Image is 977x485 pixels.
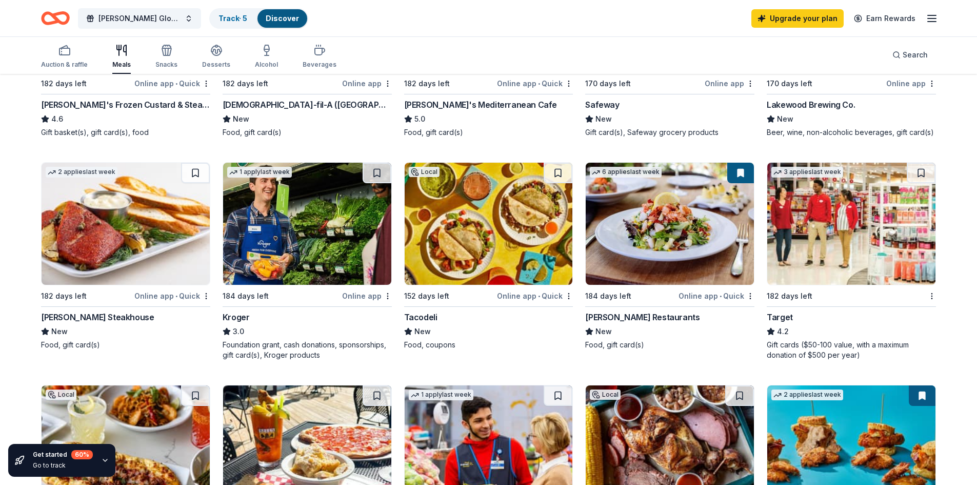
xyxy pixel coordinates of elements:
div: 182 days left [41,290,87,302]
div: Food, gift card(s) [223,127,392,138]
div: Target [767,311,793,323]
div: Online app Quick [134,289,210,302]
span: 3.0 [233,325,244,338]
div: 170 days left [585,77,631,90]
div: Meals [112,61,131,69]
div: Tacodeli [404,311,437,323]
a: Discover [266,14,299,23]
button: Snacks [155,40,177,74]
div: Online app [342,77,392,90]
div: Gift basket(s), gift card(s), food [41,127,210,138]
span: New [777,113,793,125]
span: • [538,80,540,88]
div: Beverages [303,61,336,69]
button: Alcohol [255,40,278,74]
span: New [233,113,249,125]
div: Alcohol [255,61,278,69]
div: Safeway [585,99,619,111]
div: Go to track [33,461,93,470]
button: Beverages [303,40,336,74]
span: New [51,325,68,338]
div: Local [590,390,621,400]
div: Snacks [155,61,177,69]
div: Food, gift card(s) [41,340,210,350]
span: 4.2 [777,325,789,338]
span: • [720,292,722,300]
img: Image for Cameron Mitchell Restaurants [586,163,754,285]
div: 1 apply last week [227,167,292,178]
span: Search [903,49,928,61]
div: 182 days left [41,77,87,90]
div: Food, gift card(s) [404,127,573,138]
div: Local [46,390,76,400]
div: Online app [705,77,754,90]
div: [PERSON_NAME] Restaurants [585,311,700,323]
div: Beer, wine, non-alcoholic beverages, gift card(s) [767,127,936,138]
div: Gift cards ($50-100 value, with a maximum donation of $500 per year) [767,340,936,360]
a: Track· 5 [218,14,247,23]
span: 4.6 [51,113,63,125]
a: Home [41,6,70,30]
div: 2 applies last week [771,390,843,400]
span: New [595,113,612,125]
span: 5.0 [414,113,425,125]
div: Get started [33,450,93,459]
img: Image for Perry's Steakhouse [42,163,210,285]
div: 1 apply last week [409,390,473,400]
div: Auction & raffle [41,61,88,69]
div: 6 applies last week [590,167,662,178]
div: 182 days left [404,77,450,90]
a: Earn Rewards [848,9,922,28]
div: Foundation grant, cash donations, sponsorships, gift card(s), Kroger products [223,340,392,360]
div: Online app Quick [497,289,573,302]
div: 152 days left [404,290,449,302]
div: 170 days left [767,77,812,90]
img: Image for Target [767,163,935,285]
div: Local [409,167,440,177]
a: Image for Kroger1 applylast week184 days leftOnline appKroger3.0Foundation grant, cash donations,... [223,162,392,360]
button: [PERSON_NAME] Global Prep Academy at [PERSON_NAME] [78,8,201,29]
span: • [175,80,177,88]
div: [DEMOGRAPHIC_DATA]-fil-A ([GEOGRAPHIC_DATA]) [223,99,392,111]
button: Meals [112,40,131,74]
div: Food, gift card(s) [585,340,754,350]
div: [PERSON_NAME] Steakhouse [41,311,154,323]
div: 3 applies last week [771,167,843,178]
div: Desserts [202,61,230,69]
a: Image for Perry's Steakhouse2 applieslast week182 days leftOnline app•Quick[PERSON_NAME] Steakhou... [41,162,210,350]
div: 184 days left [585,290,631,302]
button: Desserts [202,40,230,74]
button: Auction & raffle [41,40,88,74]
span: New [414,325,431,338]
div: 2 applies last week [46,167,117,178]
div: [PERSON_NAME]'s Mediterranean Cafe [404,99,557,111]
div: 182 days left [223,77,268,90]
span: New [595,325,612,338]
div: 184 days left [223,290,269,302]
div: Online app Quick [134,77,210,90]
div: Kroger [223,311,250,323]
div: [PERSON_NAME]'s Frozen Custard & Steakburgers [41,99,210,111]
button: Search [884,45,936,65]
span: [PERSON_NAME] Global Prep Academy at [PERSON_NAME] [98,12,181,25]
div: Lakewood Brewing Co. [767,99,855,111]
div: Online app Quick [679,289,754,302]
a: Image for Cameron Mitchell Restaurants6 applieslast week184 days leftOnline app•Quick[PERSON_NAME... [585,162,754,350]
img: Image for Tacodeli [405,163,573,285]
span: • [538,292,540,300]
div: 60 % [71,450,93,459]
button: Track· 5Discover [209,8,308,29]
div: Online app [342,289,392,302]
img: Image for Kroger [223,163,391,285]
div: Online app [886,77,936,90]
a: Upgrade your plan [751,9,844,28]
div: 182 days left [767,290,812,302]
div: Gift card(s), Safeway grocery products [585,127,754,138]
a: Image for Target3 applieslast week182 days leftTarget4.2Gift cards ($50-100 value, with a maximum... [767,162,936,360]
div: Food, coupons [404,340,573,350]
a: Image for TacodeliLocal152 days leftOnline app•QuickTacodeliNewFood, coupons [404,162,573,350]
span: • [175,292,177,300]
div: Online app Quick [497,77,573,90]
